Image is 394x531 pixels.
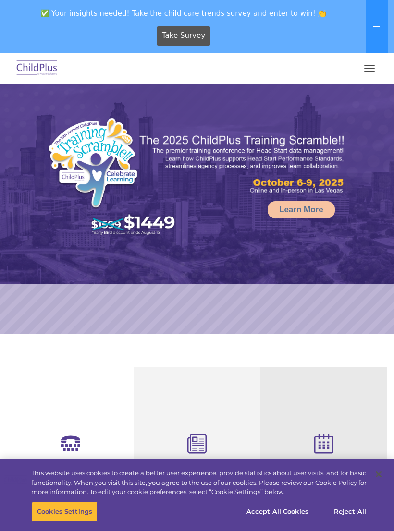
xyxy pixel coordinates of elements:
[162,27,205,44] span: Take Survey
[32,501,98,521] button: Cookies Settings
[157,26,211,46] a: Take Survey
[320,501,380,521] button: Reject All
[4,4,364,23] span: ✅ Your insights needed! Take the child care trends survey and enter to win! 👏
[31,469,367,497] div: This website uses cookies to create a better user experience, provide statistics about user visit...
[268,201,335,218] a: Learn More
[368,464,389,485] button: Close
[241,501,314,521] button: Accept All Cookies
[14,57,60,80] img: ChildPlus by Procare Solutions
